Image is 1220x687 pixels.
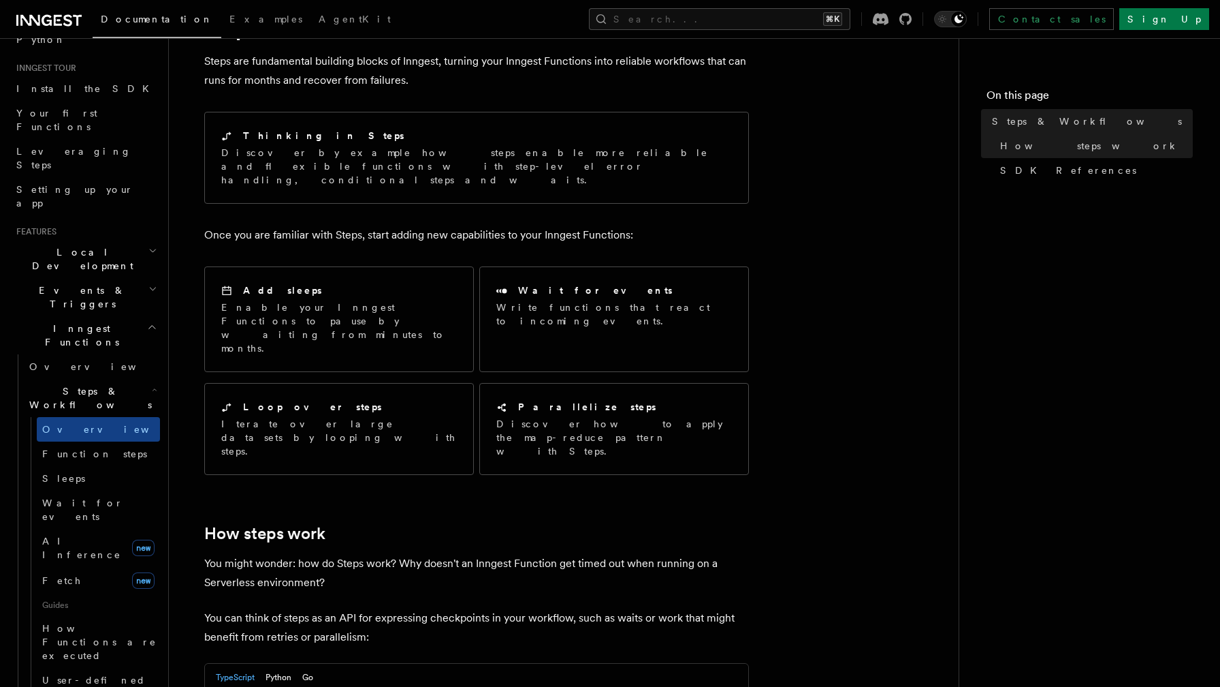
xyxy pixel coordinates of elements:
[204,266,474,372] a: Add sleepsEnable your Inngest Functions to pause by waiting from minutes to months.
[11,76,160,101] a: Install the SDK
[42,623,157,661] span: How Functions are executed
[101,14,213,25] span: Documentation
[11,278,160,316] button: Events & Triggers
[204,112,749,204] a: Thinking in StepsDiscover by example how steps enable more reliable and flexible functions with s...
[24,354,160,379] a: Overview
[11,177,160,215] a: Setting up your app
[11,63,76,74] span: Inngest tour
[24,384,152,412] span: Steps & Workflows
[221,417,457,458] p: Iterate over large datasets by looping with steps.
[479,266,749,372] a: Wait for eventsWrite functions that react to incoming events.
[16,184,133,209] span: Setting up your app
[989,8,1114,30] a: Contact sales
[204,609,749,647] p: You can think of steps as an API for expressing checkpoints in your workflow, such as waits or wo...
[37,567,160,594] a: Fetchnew
[42,448,147,459] span: Function steps
[229,14,302,25] span: Examples
[310,4,399,37] a: AgentKit
[204,383,474,475] a: Loop over stepsIterate over large datasets by looping with steps.
[16,146,131,170] span: Leveraging Steps
[24,379,160,417] button: Steps & Workflows
[11,322,147,349] span: Inngest Functions
[11,284,148,311] span: Events & Triggers
[37,616,160,668] a: How Functions are executed
[518,284,673,297] h2: Wait for events
[11,139,160,177] a: Leveraging Steps
[992,114,1182,128] span: Steps & Workflows
[29,361,170,372] span: Overview
[479,383,749,475] a: Parallelize stepsDiscover how to apply the map-reduce pattern with Steps.
[42,498,123,522] span: Wait for events
[1119,8,1209,30] a: Sign Up
[16,83,157,94] span: Install the SDK
[132,540,155,556] span: new
[132,572,155,589] span: new
[11,101,160,139] a: Your first Functions
[37,466,160,491] a: Sleeps
[16,108,97,132] span: Your first Functions
[496,417,732,458] p: Discover how to apply the map-reduce pattern with Steps.
[319,14,391,25] span: AgentKit
[11,27,160,52] a: Python
[1000,164,1136,177] span: SDK References
[42,473,85,484] span: Sleeps
[243,284,322,297] h2: Add sleeps
[589,8,850,30] button: Search...⌘K
[37,529,160,567] a: AI Inferencenew
[204,52,749,90] p: Steps are fundamental building blocks of Inngest, turning your Inngest Functions into reliable wo...
[518,400,656,414] h2: Parallelize steps
[204,554,749,592] p: You might wonder: how do Steps work? Why doesn't an Inngest Function get timed out when running o...
[243,129,404,142] h2: Thinking in Steps
[11,240,160,278] button: Local Development
[221,146,732,187] p: Discover by example how steps enable more reliable and flexible functions with step-level error h...
[42,424,182,435] span: Overview
[37,417,160,442] a: Overview
[995,134,1193,158] a: How steps work
[1000,139,1179,153] span: How steps work
[11,226,57,237] span: Features
[204,524,325,543] a: How steps work
[37,442,160,466] a: Function steps
[496,301,732,328] p: Write functions that react to incoming events.
[11,316,160,354] button: Inngest Functions
[42,575,82,586] span: Fetch
[986,109,1193,134] a: Steps & Workflows
[11,245,148,273] span: Local Development
[93,4,221,38] a: Documentation
[221,301,457,355] p: Enable your Inngest Functions to pause by waiting from minutes to months.
[995,158,1193,183] a: SDK References
[37,491,160,529] a: Wait for events
[243,400,382,414] h2: Loop over steps
[16,34,66,45] span: Python
[42,536,121,560] span: AI Inference
[204,226,749,245] p: Once you are familiar with Steps, start adding new capabilities to your Inngest Functions:
[221,4,310,37] a: Examples
[986,87,1193,109] h4: On this page
[823,12,842,26] kbd: ⌘K
[934,11,967,27] button: Toggle dark mode
[37,594,160,616] span: Guides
